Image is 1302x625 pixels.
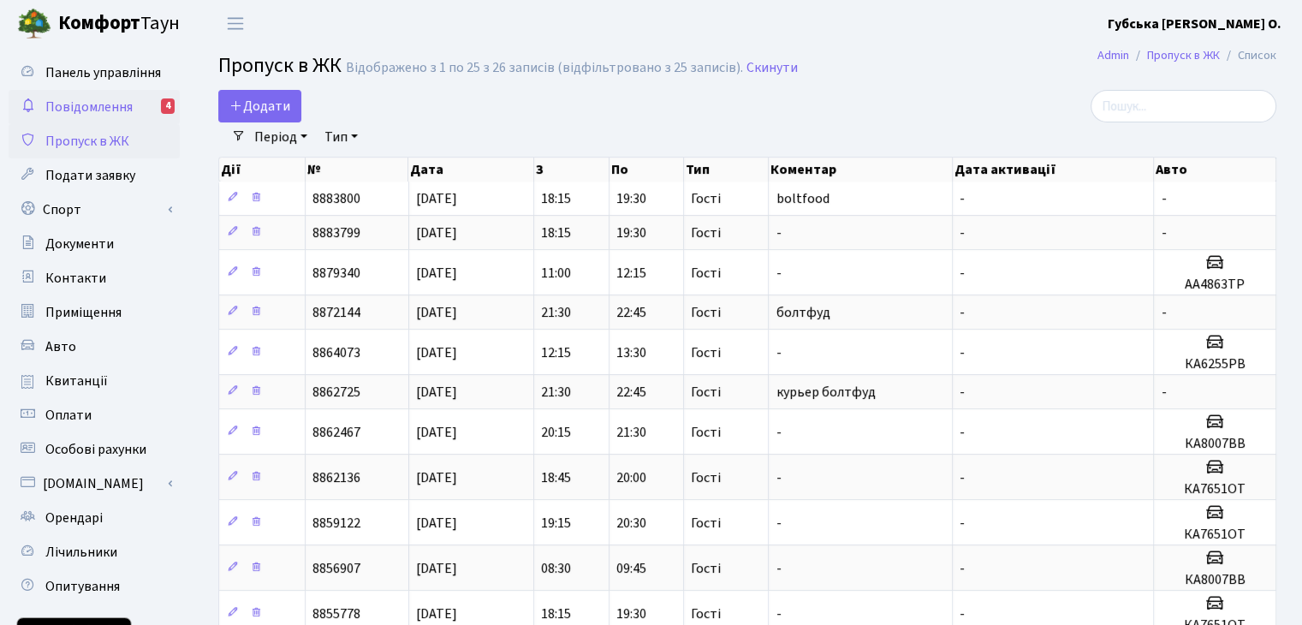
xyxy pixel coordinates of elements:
[9,193,180,227] a: Спорт
[312,189,360,208] span: 8883800
[312,343,360,362] span: 8864073
[416,604,457,623] span: [DATE]
[9,535,180,569] a: Лічильники
[960,468,965,487] span: -
[776,559,781,578] span: -
[45,235,114,253] span: Документи
[416,264,457,283] span: [DATE]
[1154,158,1276,182] th: Авто
[776,383,875,402] span: курьер болтфуд
[9,364,180,398] a: Квитанції
[218,90,301,122] a: Додати
[17,7,51,41] img: logo.png
[616,303,646,322] span: 22:45
[616,264,646,283] span: 12:15
[416,223,457,242] span: [DATE]
[541,223,571,242] span: 18:15
[416,559,457,578] span: [DATE]
[346,60,743,76] div: Відображено з 1 по 25 з 26 записів (відфільтровано з 25 записів).
[776,604,781,623] span: -
[541,383,571,402] span: 21:30
[45,63,161,82] span: Панель управління
[312,559,360,578] span: 8856907
[416,303,457,322] span: [DATE]
[161,98,175,114] div: 4
[541,264,571,283] span: 11:00
[1097,46,1129,64] a: Admin
[1161,436,1269,452] h5: КА8007ВВ
[776,423,781,442] span: -
[541,514,571,533] span: 19:15
[312,303,360,322] span: 8872144
[1108,14,1281,34] a: Губська [PERSON_NAME] О.
[746,60,798,76] a: Скинути
[9,330,180,364] a: Авто
[541,559,571,578] span: 08:30
[776,189,829,208] span: boltfood
[312,423,360,442] span: 8862467
[306,158,408,182] th: №
[312,604,360,623] span: 8855778
[45,98,133,116] span: Повідомлення
[534,158,609,182] th: З
[1161,189,1166,208] span: -
[776,303,829,322] span: болтфуд
[312,264,360,283] span: 8879340
[312,514,360,533] span: 8859122
[616,223,646,242] span: 19:30
[45,303,122,322] span: Приміщення
[58,9,180,39] span: Таун
[960,343,965,362] span: -
[312,468,360,487] span: 8862136
[416,343,457,362] span: [DATE]
[1161,277,1269,293] h5: АА4863ТР
[1091,90,1276,122] input: Пошук...
[45,337,76,356] span: Авто
[776,343,781,362] span: -
[776,468,781,487] span: -
[1161,303,1166,322] span: -
[691,471,721,485] span: Гості
[1220,46,1276,65] li: Список
[960,303,965,322] span: -
[9,432,180,467] a: Особові рахунки
[9,295,180,330] a: Приміщення
[9,261,180,295] a: Контакти
[541,604,571,623] span: 18:15
[214,9,257,38] button: Переключити навігацію
[9,90,180,124] a: Повідомлення4
[1161,481,1269,497] h5: КА7651ОТ
[312,223,360,242] span: 8883799
[691,385,721,399] span: Гості
[58,9,140,37] b: Комфорт
[776,514,781,533] span: -
[1161,383,1166,402] span: -
[218,51,342,80] span: Пропуск в ЖК
[318,122,365,152] a: Тип
[691,607,721,621] span: Гості
[1072,38,1302,74] nav: breadcrumb
[9,158,180,193] a: Подати заявку
[609,158,684,182] th: По
[45,166,135,185] span: Подати заявку
[616,559,646,578] span: 09:45
[1161,527,1269,543] h5: КА7651ОТ
[45,440,146,459] span: Особові рахунки
[416,423,457,442] span: [DATE]
[960,264,965,283] span: -
[691,266,721,280] span: Гості
[953,158,1154,182] th: Дата активації
[616,423,646,442] span: 21:30
[9,501,180,535] a: Орендарі
[416,383,457,402] span: [DATE]
[1161,356,1269,372] h5: КА6255РВ
[408,158,534,182] th: Дата
[616,383,646,402] span: 22:45
[9,467,180,501] a: [DOMAIN_NAME]
[960,514,965,533] span: -
[684,158,769,182] th: Тип
[776,264,781,283] span: -
[691,346,721,360] span: Гості
[45,543,117,562] span: Лічильники
[45,577,120,596] span: Опитування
